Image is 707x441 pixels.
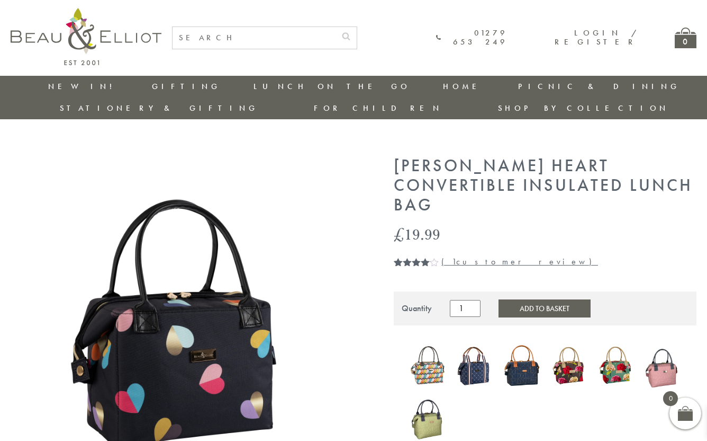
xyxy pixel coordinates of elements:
[644,341,681,393] a: Oxford quilted lunch bag mallow
[436,29,508,47] a: 01279 653 249
[173,27,336,49] input: SEARCH
[48,81,119,92] a: New in!
[503,341,540,390] img: Navy Broken-hearted Convertible Insulated Lunch Bag
[597,341,634,390] img: Sarah Kelleher convertible lunch bag teal
[394,223,404,245] span: £
[394,223,440,245] bdi: 19.99
[550,343,587,388] img: Sarah Kelleher Lunch Bag Dark Stone
[394,156,696,215] h1: [PERSON_NAME] Heart Convertible Insulated Lunch Bag
[253,81,410,92] a: Lunch On The Go
[60,103,258,113] a: Stationery & Gifting
[394,258,439,266] div: Rated 4.00 out of 5
[503,341,540,392] a: Navy Broken-hearted Convertible Insulated Lunch Bag
[314,103,442,113] a: For Children
[441,256,598,267] a: (1customer review)
[663,391,678,406] span: 0
[518,81,680,92] a: Picnic & Dining
[394,258,398,279] span: 1
[550,343,587,390] a: Sarah Kelleher Lunch Bag Dark Stone
[410,342,446,389] img: Carnaby eclipse convertible lunch bag
[555,28,638,47] a: Login / Register
[450,300,481,317] input: Product quantity
[394,258,430,321] span: Rated out of 5 based on customer rating
[456,343,493,390] a: Monogram Midnight Convertible Lunch Bag
[443,81,485,92] a: Home
[11,8,161,65] img: logo
[456,343,493,388] img: Monogram Midnight Convertible Lunch Bag
[452,256,456,267] span: 1
[597,341,634,392] a: Sarah Kelleher convertible lunch bag teal
[498,299,591,317] button: Add to Basket
[675,28,696,48] a: 0
[402,304,432,313] div: Quantity
[152,81,221,92] a: Gifting
[498,103,669,113] a: Shop by collection
[410,342,446,391] a: Carnaby eclipse convertible lunch bag
[644,341,681,390] img: Oxford quilted lunch bag mallow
